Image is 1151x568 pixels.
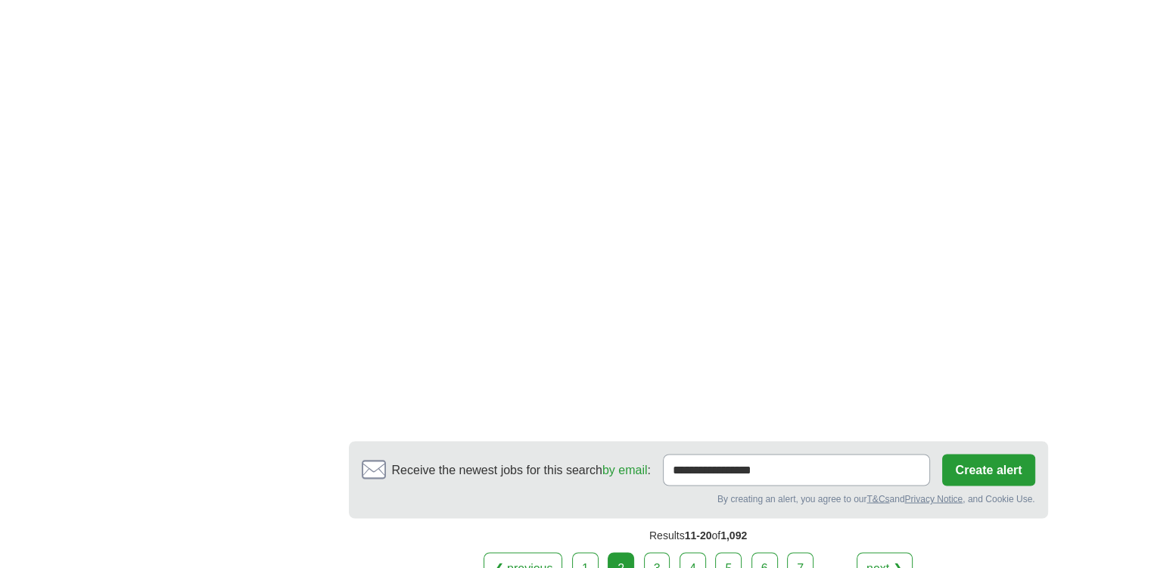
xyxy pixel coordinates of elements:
button: Create alert [942,454,1034,486]
a: Privacy Notice [904,493,963,504]
div: Results of [349,518,1048,552]
div: By creating an alert, you agree to our and , and Cookie Use. [362,492,1035,505]
a: T&Cs [866,493,889,504]
span: 1,092 [720,529,747,541]
span: 11-20 [685,529,712,541]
